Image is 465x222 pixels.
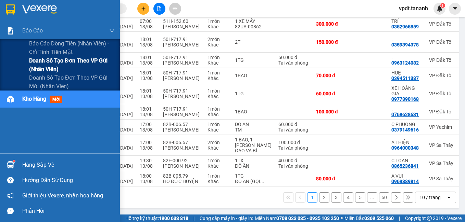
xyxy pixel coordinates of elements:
div: Khác [208,163,228,169]
img: warehouse-icon [7,161,14,168]
div: 13/08 [140,163,156,169]
div: HUỆ [391,70,422,75]
div: 1 XE MÁY [235,18,272,24]
button: aim [169,3,181,15]
div: 1TX [235,158,272,163]
span: Cung cấp máy in - giấy in: [200,214,253,222]
div: Khác [208,127,228,133]
img: solution-icon [7,27,14,34]
span: Miền Nam [255,214,339,222]
sup: 1 [440,3,445,8]
div: Hướng dẫn sử dụng [22,175,115,185]
div: 1 món [208,106,228,112]
div: 0359394378 [391,42,419,47]
div: [PERSON_NAME] [163,127,201,133]
img: warehouse-icon [7,96,14,103]
div: 13/08 [140,127,156,133]
div: 150.000 đ [316,39,350,45]
span: ... [260,179,264,184]
div: 1TG [235,57,272,63]
div: 40.000 đ [278,158,309,163]
div: ĐỒ ĂN (GỌI TRƯỚC 1 TIẾNG) [235,179,272,184]
div: 1 món [208,158,228,163]
button: 1 [307,192,317,203]
div: Tại văn phòng [278,127,309,133]
div: 51H-152.60 [163,18,201,24]
div: 300.000 đ [316,21,350,27]
span: | [193,214,194,222]
div: 2 món [208,140,228,145]
span: plus [141,6,146,11]
div: 1BAO [235,109,272,114]
div: 60.000 đ [278,122,309,127]
div: 1 món [208,55,228,60]
div: [PERSON_NAME] [163,60,201,66]
span: down [109,28,115,33]
div: 07:00 [140,18,156,24]
button: file-add [153,3,165,15]
div: 13/08 [140,94,156,99]
div: A THIỆN [391,140,422,145]
div: 1BAO [235,73,272,78]
div: 18:01 [140,88,156,94]
img: logo-vxr [6,4,15,15]
span: copyright [427,216,432,221]
span: | [399,214,400,222]
span: ⚪️ [341,217,343,220]
div: XE HOÀNG GIA [391,85,422,96]
span: aim [173,6,177,11]
div: 0977390168 [391,96,419,102]
div: TRÍ [391,18,422,24]
div: 100.000 đ [278,140,309,145]
div: Khác [208,112,228,117]
div: . [391,55,422,60]
div: 17:00 [140,122,156,127]
strong: 0369 525 060 [364,216,394,221]
div: Khác [208,24,228,29]
div: 50.000 đ [278,55,309,60]
span: mới [50,96,62,103]
span: Doanh số tạo đơn theo VP gửi mới (nhân viên) [29,73,115,91]
span: Báo cáo dòng tiền (nhân viên) - chỉ tính tiền mặt [29,39,115,56]
div: DO AN [235,122,272,127]
span: vpdt.tananh [393,4,433,13]
button: plus [137,3,149,15]
div: 50H-717.91 [163,55,201,60]
div: 50H-717.91 [163,88,201,94]
div: 10 / trang [419,194,441,201]
div: 0379149616 [391,127,419,133]
sup: 1 [13,160,15,162]
div: 13/08 [140,145,156,151]
span: Hỗ trợ kỹ thuật: [125,214,188,222]
span: message [7,208,14,214]
button: 2 [319,192,329,203]
div: C LOAN [391,158,422,163]
div: [PERSON_NAME] [163,145,201,151]
img: icon-new-feature [437,5,443,12]
div: 82B-005.79 [163,173,201,179]
div: 18:01 [140,106,156,112]
div: 82F-000.92 [163,158,201,163]
button: caret-down [449,3,461,15]
div: Khác [208,75,228,81]
div: 13/08 [140,42,156,47]
span: Giới thiệu Vexere, nhận hoa hồng [22,191,103,200]
div: [PERSON_NAME] [163,112,201,117]
span: Doanh số tạo đơn theo VP gửi (nhân viên) [29,56,115,73]
div: A VUI [391,173,422,179]
strong: 0708 023 035 - 0935 103 250 [276,216,339,221]
div: 82UA-00862 [235,24,272,29]
div: 19:30 [140,158,156,163]
div: 13/08 [140,60,156,66]
div: 2T [235,39,272,45]
div: TM [235,127,272,133]
span: Miền Bắc [344,214,394,222]
button: 3 [331,192,341,203]
div: [PERSON_NAME] [163,94,201,99]
div: 0964000348 [391,145,419,151]
div: 1TG [235,173,272,179]
div: [PERSON_NAME] [163,75,201,81]
div: 100.000 đ [316,109,350,114]
div: Khác [208,94,228,99]
span: caret-down [452,5,458,12]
